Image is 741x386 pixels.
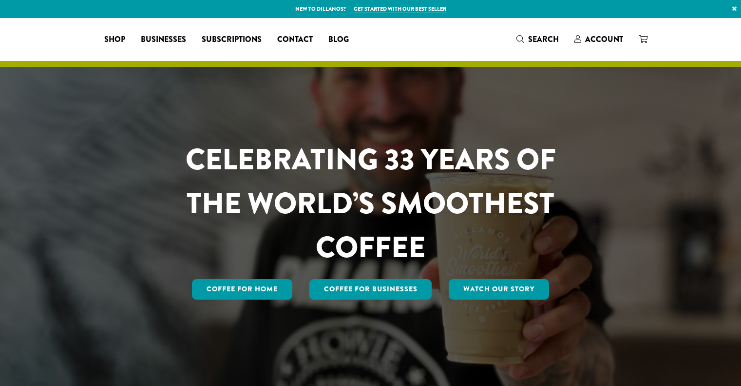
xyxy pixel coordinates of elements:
span: Businesses [141,34,186,46]
span: Search [528,34,559,45]
span: Contact [277,34,313,46]
a: Watch Our Story [449,279,549,300]
a: Coffee For Businesses [309,279,432,300]
span: Blog [328,34,349,46]
a: Coffee for Home [192,279,292,300]
span: Shop [104,34,125,46]
a: Get started with our best seller [354,5,446,13]
span: Account [585,34,623,45]
h1: CELEBRATING 33 YEARS OF THE WORLD’S SMOOTHEST COFFEE [157,138,585,269]
a: Search [509,31,567,47]
span: Subscriptions [202,34,262,46]
a: Shop [96,32,133,47]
